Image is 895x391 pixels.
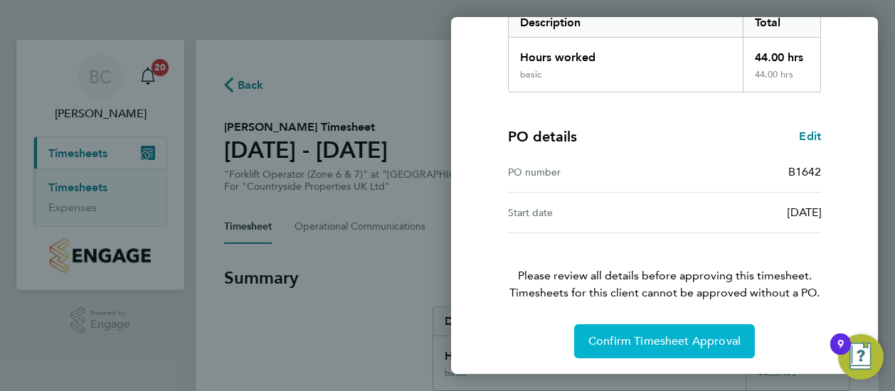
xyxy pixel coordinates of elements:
[799,129,821,143] span: Edit
[508,164,664,181] div: PO number
[491,233,838,301] p: Please review all details before approving this timesheet.
[508,204,664,221] div: Start date
[743,9,821,37] div: Total
[788,165,821,178] span: B1642
[837,344,844,363] div: 9
[508,127,577,146] h4: PO details
[509,38,743,69] div: Hours worked
[520,69,541,80] div: basic
[509,9,743,37] div: Description
[743,69,821,92] div: 44.00 hrs
[799,128,821,145] a: Edit
[664,204,821,221] div: [DATE]
[743,38,821,69] div: 44.00 hrs
[508,8,821,92] div: Summary of 22 - 28 Sep 2025
[588,334,741,348] span: Confirm Timesheet Approval
[574,324,755,358] button: Confirm Timesheet Approval
[838,334,884,380] button: Open Resource Center, 9 new notifications
[491,284,838,301] span: Timesheets for this client cannot be approved without a PO.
